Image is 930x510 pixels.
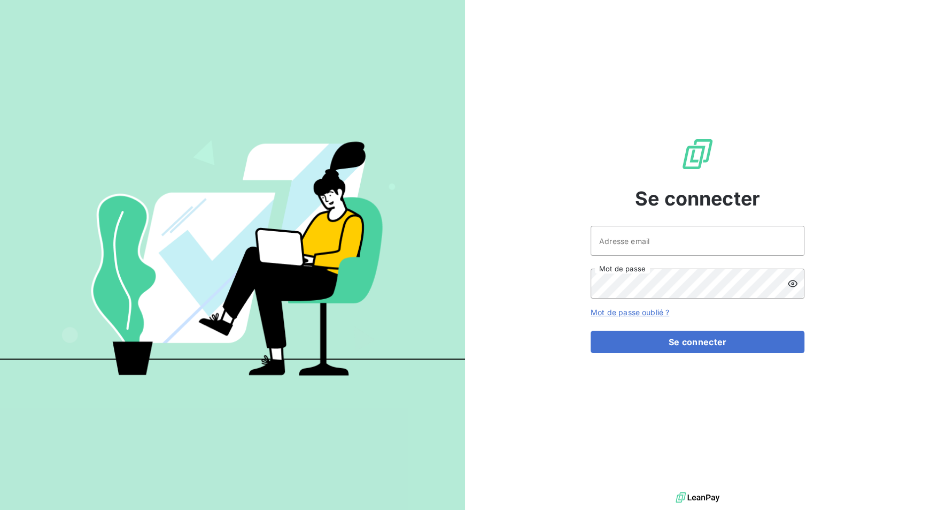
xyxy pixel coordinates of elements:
[680,137,715,171] img: Logo LeanPay
[591,308,669,317] a: Mot de passe oublié ?
[591,226,804,256] input: placeholder
[591,331,804,353] button: Se connecter
[635,184,760,213] span: Se connecter
[676,490,719,506] img: logo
